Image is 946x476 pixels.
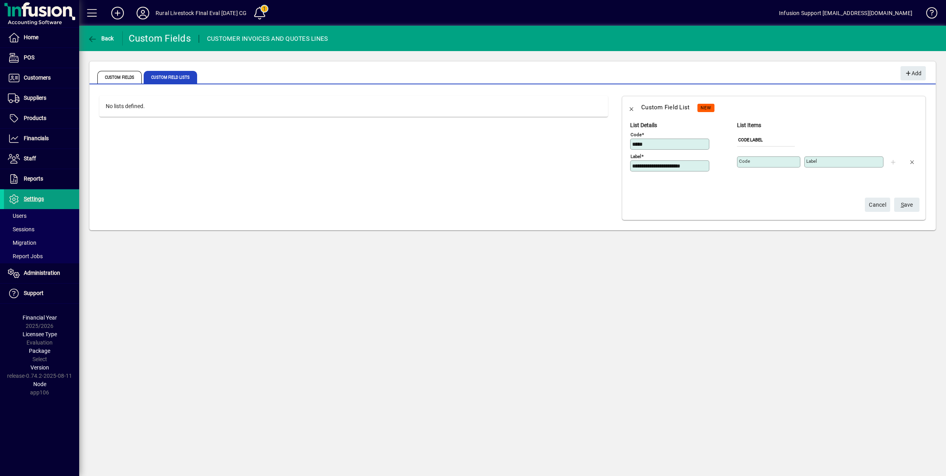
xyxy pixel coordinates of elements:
span: NEW [701,105,711,110]
button: Add [900,66,926,80]
app-page-header-button: Back [79,31,123,46]
span: Customers [24,74,51,81]
h5: List Items [737,122,921,129]
div: Custom Fields [129,32,191,45]
span: Migration [8,240,36,246]
button: Back [85,31,116,46]
a: Migration [4,236,79,249]
span: Cancel [869,198,886,211]
button: Back [622,98,641,117]
a: Home [4,28,79,48]
a: Financials [4,129,79,149]
span: Version [30,364,49,371]
div: Rural Livestock FInal Eval [DATE] CG [156,7,247,19]
span: Report Jobs [8,253,43,259]
a: Administration [4,263,79,283]
span: Financials [24,135,49,141]
a: Knowledge Base [920,2,936,27]
a: Suppliers [4,88,79,108]
span: Sessions [8,226,34,232]
button: Profile [130,6,156,20]
span: Support [24,290,44,296]
span: Settings [24,196,44,202]
span: POS [24,54,34,61]
mat-label: Code [739,158,750,164]
span: S [901,202,904,208]
a: POS [4,48,79,68]
th: Code [738,135,750,147]
span: Back [87,35,114,42]
a: Reports [4,169,79,189]
a: Report Jobs [4,249,79,263]
div: Custom Field List [641,101,690,114]
span: Custom Field Lists [144,71,197,84]
span: Products [24,115,46,121]
a: Customers [4,68,79,88]
button: Cancel [865,198,890,212]
a: Staff [4,149,79,169]
span: ave [901,198,913,211]
span: Add [904,67,921,80]
div: CUSTOMER INVOICES AND QUOTES LINES [207,32,328,45]
a: Users [4,209,79,223]
span: Suppliers [24,95,46,101]
mat-label: Code [631,132,642,137]
div: No lists defined. [99,96,608,117]
span: Staff [24,155,36,162]
span: Administration [24,270,60,276]
mat-label: label [806,158,817,164]
span: Reports [24,175,43,182]
span: Package [29,348,50,354]
a: Products [4,109,79,128]
span: Financial Year [23,314,57,321]
span: Node [33,381,46,387]
span: Home [24,34,38,40]
span: Licensee Type [23,331,57,337]
th: Label [750,135,763,147]
span: Users [8,213,27,219]
a: Support [4,284,79,303]
button: Save [894,198,919,212]
a: Sessions [4,223,79,236]
button: Add [105,6,130,20]
div: Infusion Support [EMAIL_ADDRESS][DOMAIN_NAME] [779,7,912,19]
span: Custom Fields [97,71,142,84]
h5: List Details [630,122,721,129]
mat-label: Label [631,154,641,159]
